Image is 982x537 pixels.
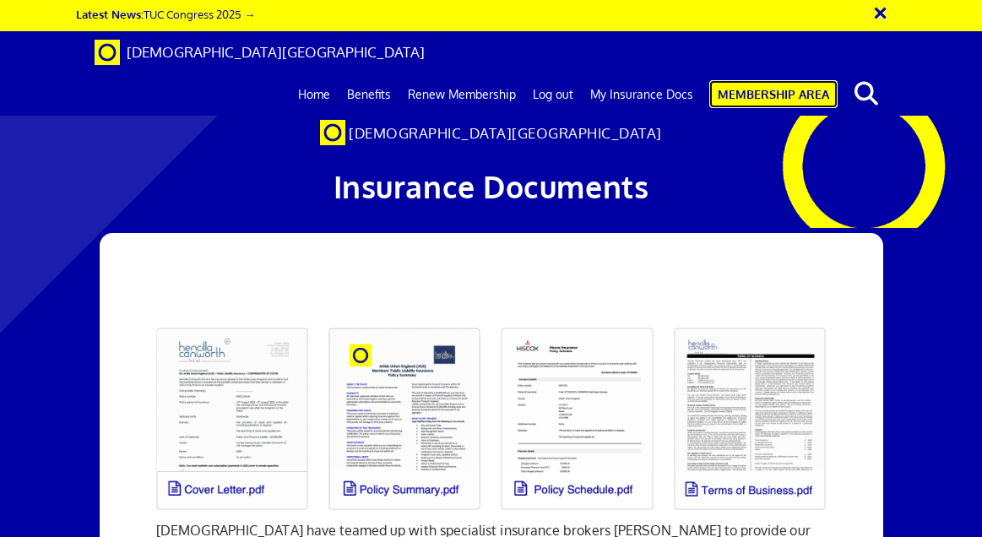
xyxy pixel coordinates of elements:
[334,167,649,205] span: Insurance Documents
[349,124,662,142] span: [DEMOGRAPHIC_DATA][GEOGRAPHIC_DATA]
[582,73,702,116] a: My Insurance Docs
[76,7,255,21] a: Latest News:TUC Congress 2025 →
[524,73,582,116] a: Log out
[841,76,892,111] button: search
[76,7,144,21] strong: Latest News:
[290,73,339,116] a: Home
[339,73,399,116] a: Benefits
[399,73,524,116] a: Renew Membership
[127,43,425,61] span: [DEMOGRAPHIC_DATA][GEOGRAPHIC_DATA]
[709,80,838,108] a: Membership Area
[82,31,437,73] a: Brand [DEMOGRAPHIC_DATA][GEOGRAPHIC_DATA]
